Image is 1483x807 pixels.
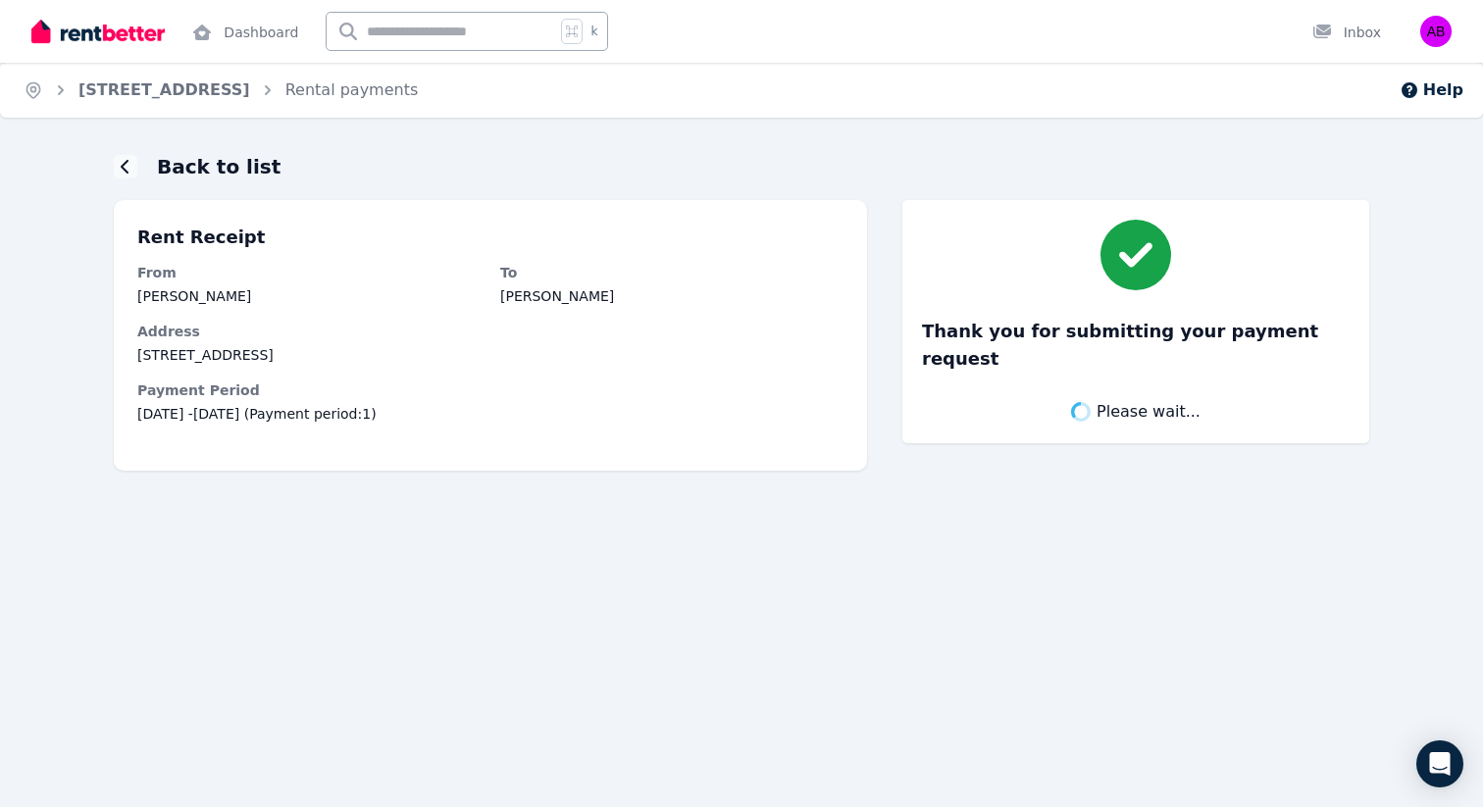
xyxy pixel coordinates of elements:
span: Please wait... [1097,400,1201,424]
h1: Back to list [157,153,281,180]
img: RentBetter [31,17,165,46]
img: Asmita Bhate [1420,16,1452,47]
button: Help [1400,78,1463,102]
dd: [PERSON_NAME] [137,286,481,306]
div: Inbox [1312,23,1381,42]
a: Rental payments [285,80,419,99]
h3: Thank you for submitting your payment request [922,318,1350,373]
dd: [PERSON_NAME] [500,286,844,306]
span: k [590,24,597,39]
p: Rent Receipt [137,224,844,251]
dt: Address [137,322,844,341]
div: Open Intercom Messenger [1416,740,1463,787]
a: [STREET_ADDRESS] [78,80,250,99]
dt: To [500,263,844,282]
span: [DATE] - [DATE] (Payment period: 1 ) [137,404,844,424]
dt: Payment Period [137,380,844,400]
dd: [STREET_ADDRESS] [137,345,844,365]
dt: From [137,263,481,282]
